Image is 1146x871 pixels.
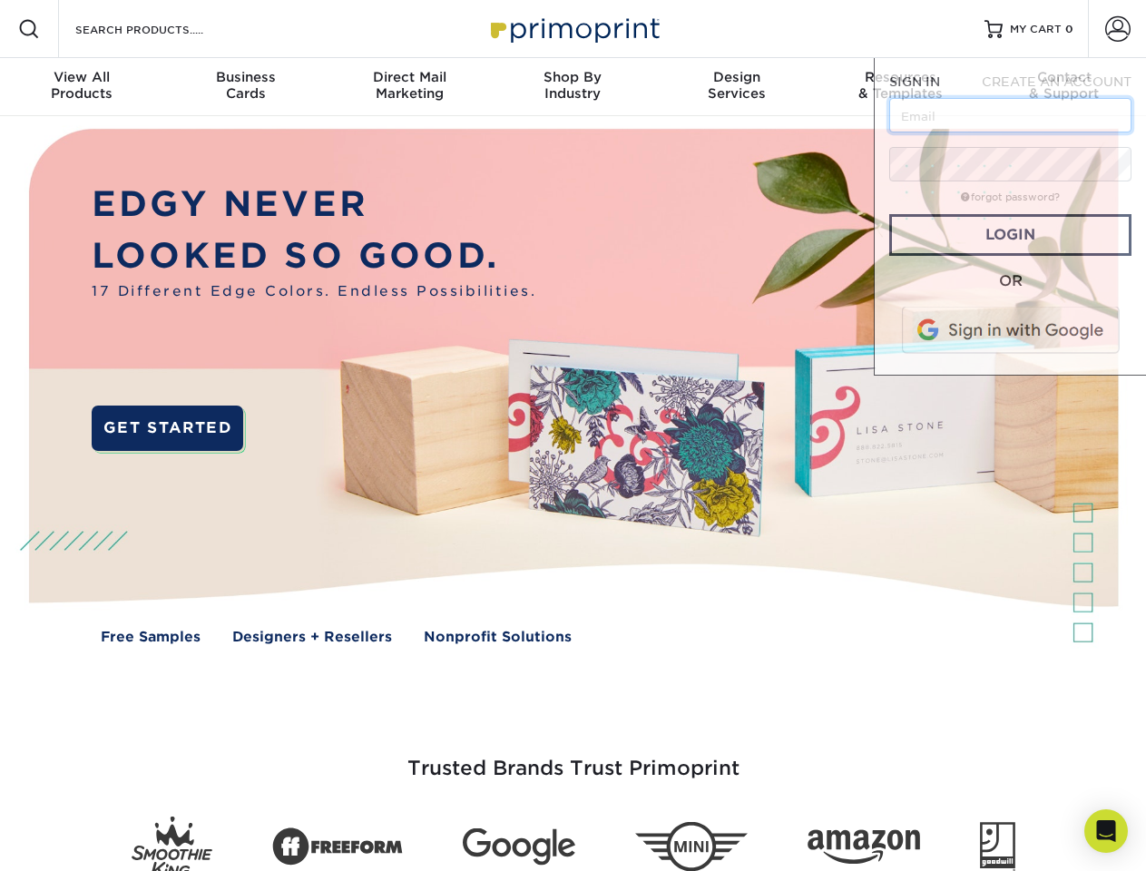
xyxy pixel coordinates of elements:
div: Cards [163,69,327,102]
input: Email [889,98,1131,132]
span: Direct Mail [328,69,491,85]
span: Shop By [491,69,654,85]
a: Direct MailMarketing [328,58,491,116]
a: GET STARTED [92,406,243,451]
div: Open Intercom Messenger [1084,809,1128,853]
a: Login [889,214,1131,256]
h3: Trusted Brands Trust Primoprint [43,713,1104,802]
span: SIGN IN [889,74,940,89]
span: Resources [818,69,982,85]
a: Free Samples [101,627,201,648]
a: Resources& Templates [818,58,982,116]
div: & Templates [818,69,982,102]
a: Shop ByIndustry [491,58,654,116]
p: EDGY NEVER [92,179,536,230]
a: DesignServices [655,58,818,116]
span: 17 Different Edge Colors. Endless Possibilities. [92,281,536,302]
iframe: Google Customer Reviews [5,816,154,865]
span: 0 [1065,23,1073,35]
span: Design [655,69,818,85]
a: Nonprofit Solutions [424,627,572,648]
img: Amazon [808,830,920,865]
p: LOOKED SO GOOD. [92,230,536,282]
input: SEARCH PRODUCTS..... [73,18,250,40]
span: Business [163,69,327,85]
span: MY CART [1010,22,1062,37]
img: Goodwill [980,822,1015,871]
div: Marketing [328,69,491,102]
img: Primoprint [483,9,664,48]
div: Industry [491,69,654,102]
img: Google [463,828,575,866]
a: Designers + Resellers [232,627,392,648]
a: BusinessCards [163,58,327,116]
div: OR [889,270,1131,292]
a: forgot password? [961,191,1060,203]
div: Services [655,69,818,102]
span: CREATE AN ACCOUNT [982,74,1131,89]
